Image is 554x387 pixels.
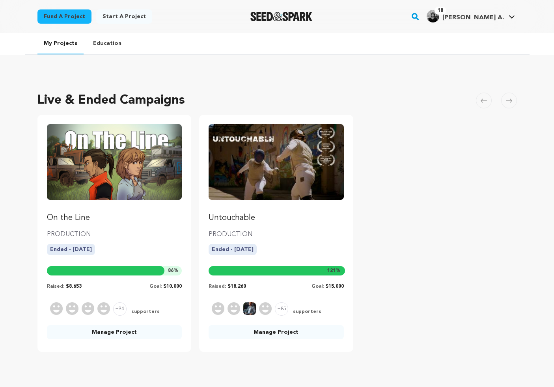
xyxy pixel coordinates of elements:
img: Supporter Image [50,302,63,315]
a: Fund a project [37,9,91,24]
div: Lapallo A.'s Profile [427,10,504,22]
span: Goal: [149,284,162,289]
img: 9554acd986c59e21.png [427,10,439,22]
a: Manage Project [47,325,182,339]
span: $10,000 [163,284,182,289]
a: Start a project [96,9,152,24]
span: 121 [327,268,336,273]
p: Ended - [DATE] [209,244,257,255]
span: $8,653 [66,284,82,289]
a: Fund On the Line [47,124,182,223]
span: Raised: [209,284,226,289]
p: PRODUCTION [209,230,344,239]
p: PRODUCTION [47,230,182,239]
a: Seed&Spark Homepage [250,12,312,21]
h2: Live & Ended Campaigns [37,91,185,110]
p: Ended - [DATE] [47,244,95,255]
span: $15,000 [325,284,344,289]
img: Supporter Image [97,302,110,315]
img: Supporter Image [243,302,256,315]
span: % [168,268,179,274]
p: On the Line [47,212,182,223]
span: +94 [113,302,127,316]
p: Untouchable [209,212,344,223]
span: $18,260 [228,284,246,289]
span: +85 [275,302,288,316]
span: Raised: [47,284,64,289]
img: Supporter Image [212,302,224,315]
a: Education [87,33,128,54]
img: Supporter Image [228,302,240,315]
img: Supporter Image [66,302,78,315]
span: % [327,268,341,274]
span: Goal: [312,284,324,289]
span: supporters [291,309,321,316]
span: 86 [168,268,173,273]
span: Lapallo A.'s Profile [425,8,517,25]
a: Fund Untouchable [209,124,344,223]
span: supporters [130,309,160,316]
span: [PERSON_NAME] A. [442,15,504,21]
a: Manage Project [209,325,344,339]
img: Supporter Image [259,302,272,315]
a: Lapallo A.'s Profile [425,8,517,22]
a: My Projects [37,33,84,54]
span: 18 [435,7,446,15]
img: Supporter Image [82,302,94,315]
img: Seed&Spark Logo Dark Mode [250,12,312,21]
